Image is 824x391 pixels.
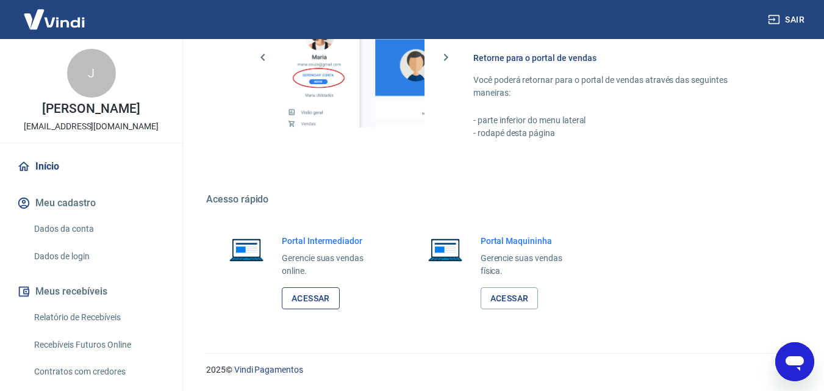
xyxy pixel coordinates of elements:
[29,244,168,269] a: Dados de login
[775,342,814,381] iframe: Botão para abrir a janela de mensagens
[473,114,765,127] p: - parte inferior do menu lateral
[282,287,340,310] a: Acessar
[15,1,94,38] img: Vindi
[481,287,539,310] a: Acessar
[765,9,809,31] button: Sair
[481,252,582,278] p: Gerencie suas vendas física.
[282,252,383,278] p: Gerencie suas vendas online.
[15,278,168,305] button: Meus recebíveis
[206,364,795,376] p: 2025 ©
[473,52,765,64] h6: Retorne para o portal de vendas
[29,217,168,242] a: Dados da conta
[29,332,168,357] a: Recebíveis Futuros Online
[206,193,795,206] h5: Acesso rápido
[15,153,168,180] a: Início
[282,235,383,247] h6: Portal Intermediador
[29,359,168,384] a: Contratos com credores
[420,235,471,264] img: Imagem de um notebook aberto
[473,74,765,99] p: Você poderá retornar para o portal de vendas através das seguintes maneiras:
[473,127,765,140] p: - rodapé desta página
[24,120,159,133] p: [EMAIL_ADDRESS][DOMAIN_NAME]
[29,305,168,330] a: Relatório de Recebíveis
[234,365,303,375] a: Vindi Pagamentos
[221,235,272,264] img: Imagem de um notebook aberto
[42,102,140,115] p: [PERSON_NAME]
[481,235,582,247] h6: Portal Maquininha
[67,49,116,98] div: J
[15,190,168,217] button: Meu cadastro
